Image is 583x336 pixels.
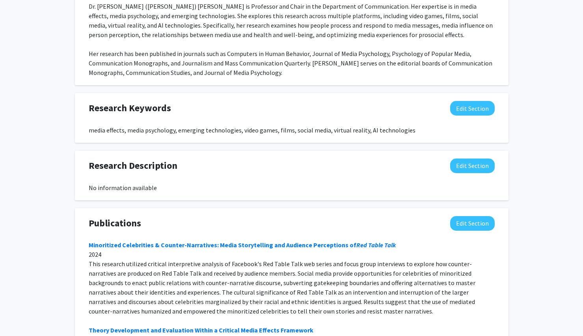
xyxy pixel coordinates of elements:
div: Dr. [PERSON_NAME] ([PERSON_NAME]) [PERSON_NAME] is Professor and Chair in the Department of Commu... [89,2,495,77]
span: Research Keywords [89,101,171,115]
i: Red Table Talk [356,241,396,249]
div: No information available [89,183,495,192]
iframe: Chat [6,301,34,330]
span: Publications [89,216,141,230]
div: media effects, media psychology, emerging technologies, video games, films, social media, virtual... [89,125,495,135]
button: Edit Publications [450,216,495,231]
button: Edit Research Description [450,159,495,173]
a: Minoritized Celebrities & Counter-Narratives: Media Storytelling and Audience Perceptions ofRed T... [89,241,396,249]
button: Edit Research Keywords [450,101,495,116]
a: Theory Development and Evaluation Within a Critical Media Effects Framework [89,326,313,334]
span: Research Description [89,159,177,173]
